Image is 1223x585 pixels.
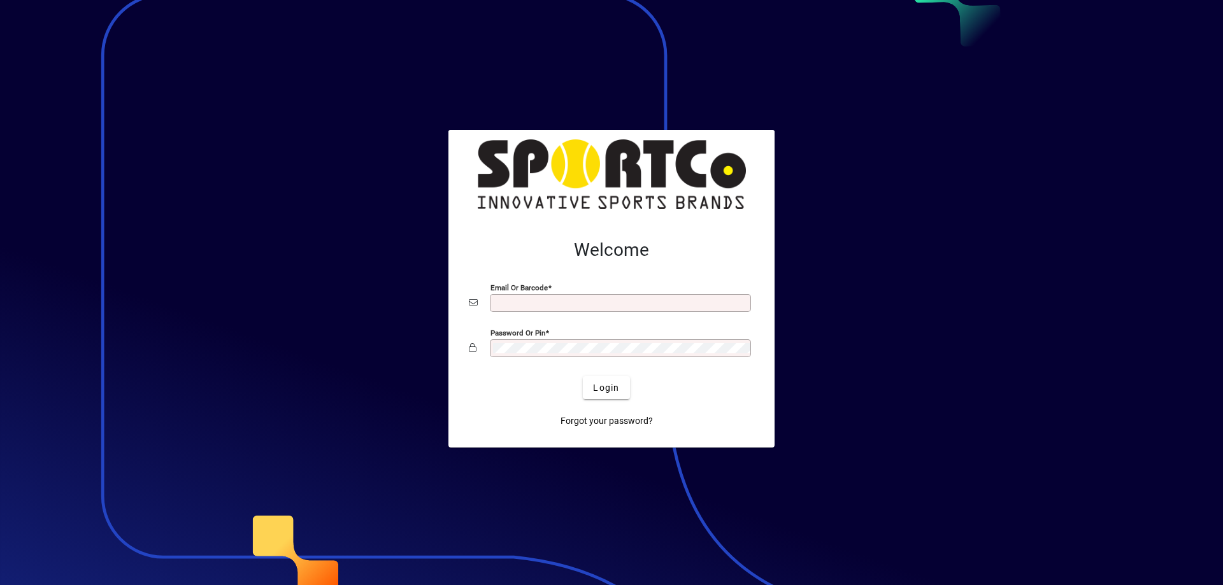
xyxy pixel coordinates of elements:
[593,381,619,395] span: Login
[469,239,754,261] h2: Welcome
[555,409,658,432] a: Forgot your password?
[561,414,653,428] span: Forgot your password?
[490,328,545,337] mat-label: Password or Pin
[583,376,629,399] button: Login
[490,283,548,292] mat-label: Email or Barcode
